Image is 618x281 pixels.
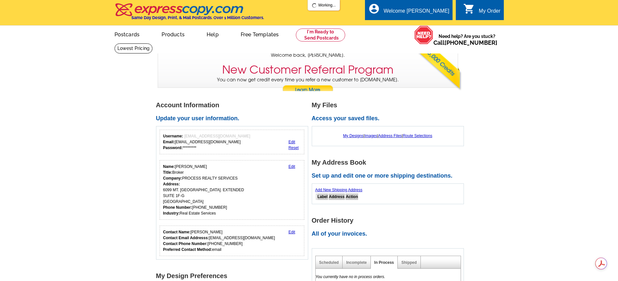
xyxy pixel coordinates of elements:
th: Label [317,193,328,200]
span: [EMAIL_ADDRESS][DOMAIN_NAME] [184,134,250,138]
a: Edit [288,164,295,169]
span: Welcome back, [PERSON_NAME]. [271,52,345,59]
em: You currently have no in process orders. [316,275,385,279]
a: My Designs [343,134,364,138]
a: Images [364,134,377,138]
h4: Same Day Design, Print, & Mail Postcards. Over 1 Million Customers. [131,15,264,20]
strong: Address: [163,182,180,186]
h2: Access your saved files. [312,115,467,122]
h3: New Customer Referral Program [222,63,394,76]
div: Your login information. [160,130,305,154]
a: Route Selections [403,134,432,138]
h1: My Design Preferences [156,273,312,279]
h2: Update your user information. [156,115,312,122]
a: Scheduled [319,260,339,265]
strong: Name: [163,164,175,169]
span: Need help? Are you stuck? [433,33,501,46]
a: Shipped [401,260,417,265]
i: shopping_cart [463,3,475,15]
span: Call [433,39,497,46]
h1: Account Information [156,102,312,109]
strong: Username: [163,134,183,138]
a: Postcards [104,26,150,41]
h1: My Address Book [312,159,467,166]
h1: Order History [312,217,467,224]
div: Welcome [PERSON_NAME] [384,8,449,17]
a: [PHONE_NUMBER] [444,39,497,46]
strong: Company: [163,176,182,181]
a: In Process [374,260,394,265]
img: help [414,26,433,44]
strong: Title: [163,170,172,175]
a: Help [196,26,229,41]
div: [PERSON_NAME] Broker PROCESS REALTY SERVICES 6099 MT. [GEOGRAPHIC_DATA]. EXTENDED SUITE 1F-G [GEO... [163,164,244,216]
a: Reset [288,146,298,150]
strong: Preferred Contact Method: [163,247,212,252]
a: Edit [288,140,295,144]
a: Incomplete [346,260,367,265]
h1: My Files [312,102,467,109]
h2: Set up and edit one or more shipping destinations. [312,172,467,180]
a: Products [151,26,195,41]
div: [PERSON_NAME] [EMAIL_ADDRESS][DOMAIN_NAME] [PHONE_NUMBER] email [163,229,275,252]
div: | | | [315,130,460,142]
strong: Contact Email Addresss: [163,236,209,240]
i: account_circle [368,3,380,15]
a: Add New Shipping Address [315,188,362,192]
h2: All of your invoices. [312,230,467,238]
th: Address [329,193,345,200]
strong: Contact Phone Number: [163,241,208,246]
th: Action [345,193,358,200]
a: Learn More [282,85,333,95]
strong: Password: [163,146,183,150]
a: Free Templates [230,26,289,41]
img: loading... [312,3,317,8]
a: Same Day Design, Print, & Mail Postcards. Over 1 Million Customers. [115,8,264,20]
strong: Industry: [163,211,180,216]
strong: Contact Name: [163,230,191,234]
a: Edit [288,230,295,234]
a: Address Files [378,134,402,138]
div: Who should we contact regarding order issues? [160,226,305,256]
p: You can now get credit every time you refer a new customer to [DOMAIN_NAME]. [158,76,458,95]
div: My Order [479,8,501,17]
a: shopping_cart My Order [463,7,501,15]
strong: Email: [163,140,175,144]
strong: Phone Number: [163,205,192,210]
div: Your personal details. [160,160,305,220]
